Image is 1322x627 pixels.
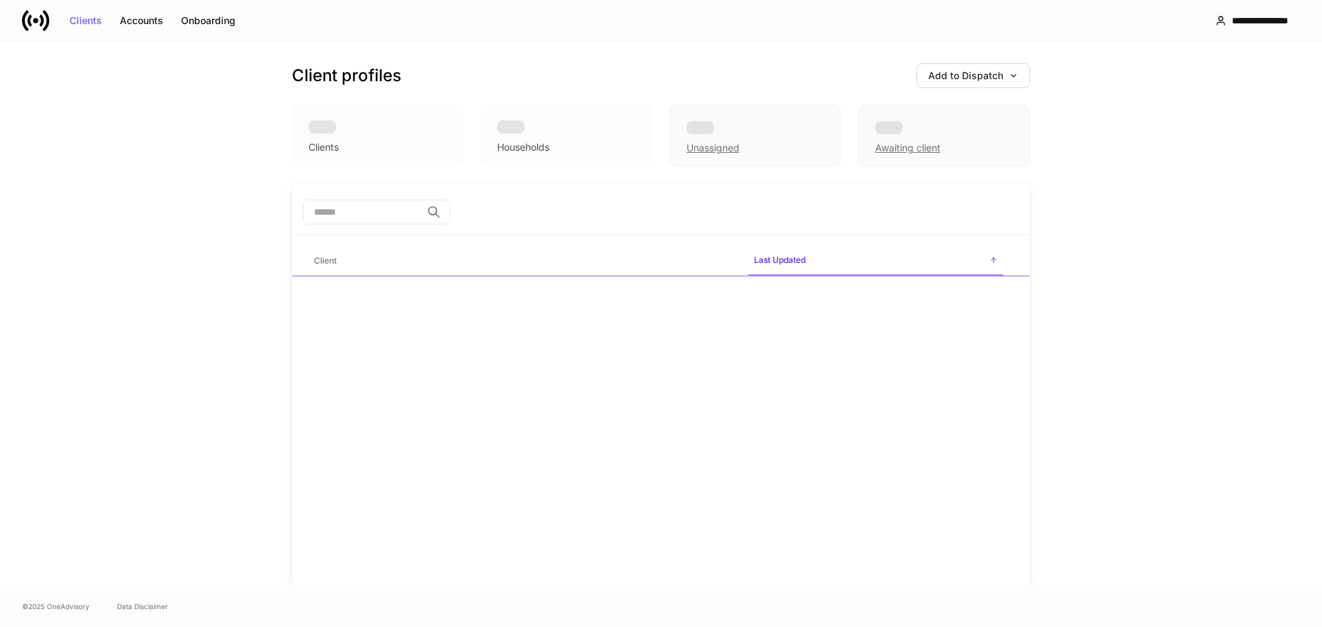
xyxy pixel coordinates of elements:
[858,105,1030,167] div: Awaiting client
[748,246,1003,276] span: Last Updated
[172,10,244,32] button: Onboarding
[669,105,841,167] div: Unassigned
[314,254,337,267] h6: Client
[70,16,102,25] div: Clients
[181,16,235,25] div: Onboarding
[308,247,737,275] span: Client
[61,10,111,32] button: Clients
[117,601,168,612] a: Data Disclaimer
[754,253,806,266] h6: Last Updated
[120,16,163,25] div: Accounts
[875,141,941,155] div: Awaiting client
[22,601,90,612] span: © 2025 OneAdvisory
[111,10,172,32] button: Accounts
[686,141,739,155] div: Unassigned
[292,65,401,87] h3: Client profiles
[928,71,1018,81] div: Add to Dispatch
[916,63,1030,88] button: Add to Dispatch
[497,140,549,154] div: Households
[308,140,339,154] div: Clients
